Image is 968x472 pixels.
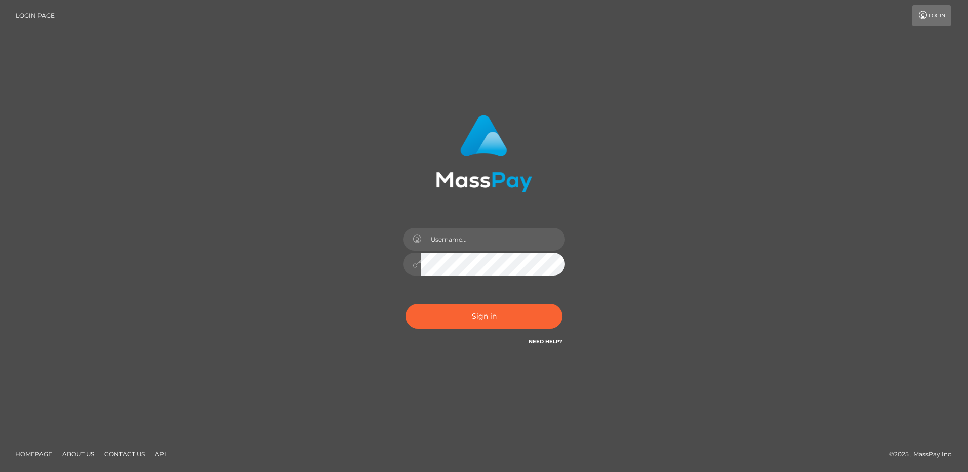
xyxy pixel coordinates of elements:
a: Login Page [16,5,55,26]
input: Username... [421,228,565,251]
div: © 2025 , MassPay Inc. [889,449,960,460]
a: Contact Us [100,446,149,462]
a: Login [912,5,951,26]
a: API [151,446,170,462]
a: Need Help? [529,338,562,345]
a: Homepage [11,446,56,462]
img: MassPay Login [436,115,532,192]
button: Sign in [406,304,562,329]
a: About Us [58,446,98,462]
